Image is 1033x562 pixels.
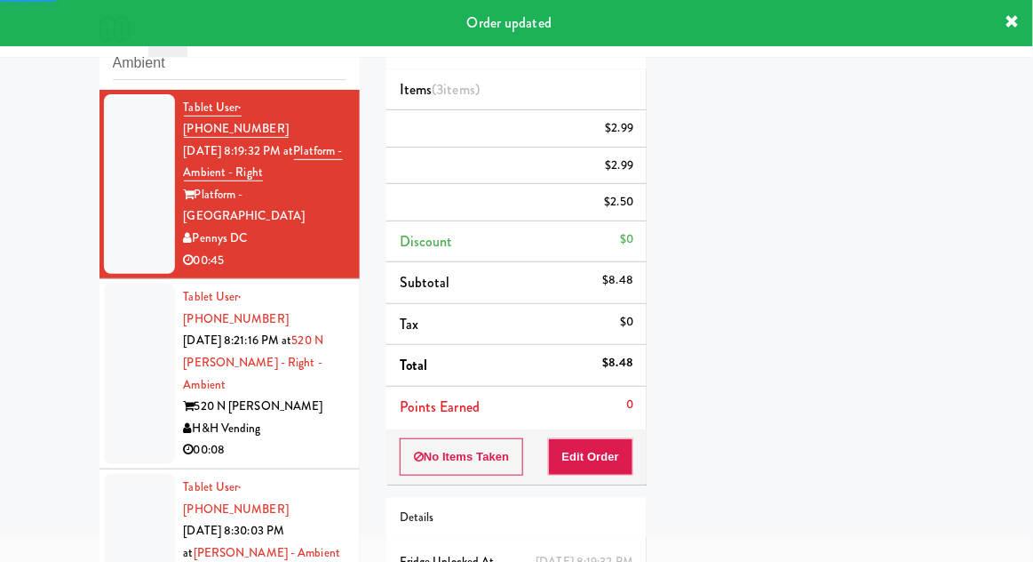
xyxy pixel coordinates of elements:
span: (3 ) [432,79,480,100]
div: Details [400,507,633,529]
div: 0 [626,394,633,416]
span: · [PHONE_NUMBER] [184,478,289,518]
a: Tablet User· [PHONE_NUMBER] [184,99,289,139]
span: [DATE] 8:21:16 PM at [184,332,292,349]
div: 00:45 [184,250,346,272]
a: Tablet User· [PHONE_NUMBER] [184,288,289,327]
li: Tablet User· [PHONE_NUMBER][DATE] 8:21:16 PM at520 N [PERSON_NAME] - Right - Ambient520 N [PERSON... [99,279,360,470]
div: $0 [620,229,633,251]
li: Tablet User· [PHONE_NUMBER][DATE] 8:19:32 PM atPlatform - Ambient - RightPlatform - [GEOGRAPHIC_D... [99,90,360,280]
span: Discount [400,231,453,252]
span: Total [400,355,428,375]
a: 520 N [PERSON_NAME] - Right - Ambient [184,332,324,392]
div: Pennys DC [184,228,346,250]
span: · [PHONE_NUMBER] [184,288,289,327]
span: Items [400,79,480,100]
span: [DATE] 8:19:32 PM at [184,142,294,159]
div: $8.48 [603,269,634,292]
button: No Items Taken [400,438,524,476]
span: [DATE] 8:30:03 PM at [184,522,285,561]
input: Search vision orders [113,47,346,80]
div: $0 [620,311,633,333]
div: Platform - [GEOGRAPHIC_DATA] [184,184,346,228]
span: Tax [400,314,418,334]
span: Order updated [467,12,552,33]
div: $8.48 [603,352,634,374]
div: 520 N [PERSON_NAME] [184,396,346,418]
div: $2.99 [606,155,634,177]
span: Subtotal [400,272,450,293]
div: $2.50 [605,191,634,213]
div: H&H Vending [184,418,346,440]
div: $2.99 [606,117,634,140]
ng-pluralize: items [444,79,476,100]
span: Points Earned [400,397,480,417]
div: 00:08 [184,439,346,462]
a: Tablet User· [PHONE_NUMBER] [184,478,289,518]
button: Edit Order [548,438,634,476]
